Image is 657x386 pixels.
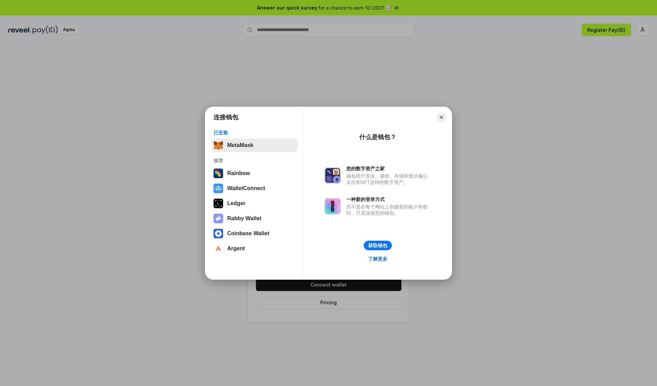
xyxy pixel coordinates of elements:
[324,198,341,214] img: svg+xml,%3Csvg%20xmlns%3D%22http%3A%2F%2Fwww.w3.org%2F2000%2Fsvg%22%20fill%3D%22none%22%20viewBox...
[368,242,387,249] div: 获取钱包
[346,196,431,202] div: 一种新的登录方式
[214,214,223,223] img: svg+xml,%3Csvg%20xmlns%3D%22http%3A%2F%2Fwww.w3.org%2F2000%2Fsvg%22%20fill%3D%22none%22%20viewBox...
[346,204,431,216] div: 而不是在每个网站上创建新的账户和密码，只需连接您的钱包。
[211,212,297,225] button: Rabby Wallet
[214,244,223,253] img: svg+xml,%3Csvg%20width%3D%2228%22%20height%3D%2228%22%20viewBox%3D%220%200%2028%2028%22%20fill%3D...
[211,242,297,255] button: Argent
[437,112,446,122] button: Close
[227,185,265,191] div: WalletConnect
[346,165,431,172] div: 您的数字资产之家
[211,197,297,210] button: Ledger
[227,170,250,176] div: Rainbow
[227,215,261,222] div: Rabby Wallet
[214,184,223,193] img: svg+xml,%3Csvg%20width%3D%2228%22%20height%3D%2228%22%20viewBox%3D%220%200%2028%2028%22%20fill%3D...
[227,230,269,237] div: Coinbase Wallet
[214,199,223,208] img: svg+xml,%3Csvg%20xmlns%3D%22http%3A%2F%2Fwww.w3.org%2F2000%2Fsvg%22%20width%3D%2228%22%20height%3...
[227,142,253,148] div: MetaMask
[359,133,396,141] div: 什么是钱包？
[214,130,295,136] div: 已安装
[214,113,238,121] h1: 连接钱包
[214,141,223,150] img: svg+xml,%3Csvg%20fill%3D%22none%22%20height%3D%2233%22%20viewBox%3D%220%200%2035%2033%22%20width%...
[214,158,295,164] div: 推荐
[214,229,223,238] img: svg+xml,%3Csvg%20width%3D%2228%22%20height%3D%2228%22%20viewBox%3D%220%200%2028%2028%22%20fill%3D...
[324,167,341,184] img: svg+xml,%3Csvg%20xmlns%3D%22http%3A%2F%2Fwww.w3.org%2F2000%2Fsvg%22%20fill%3D%22none%22%20viewBox...
[364,254,391,263] a: 了解更多
[364,241,392,250] button: 获取钱包
[368,256,387,262] div: 了解更多
[211,227,297,240] button: Coinbase Wallet
[211,182,297,195] button: WalletConnect
[211,167,297,180] button: Rainbow
[214,169,223,178] img: svg+xml,%3Csvg%20width%3D%22120%22%20height%3D%22120%22%20viewBox%3D%220%200%20120%20120%22%20fil...
[346,173,431,185] div: 钱包用于发送、接收、存储和显示像以太坊和NFT这样的数字资产。
[211,138,297,152] button: MetaMask
[227,200,245,207] div: Ledger
[227,245,245,252] div: Argent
